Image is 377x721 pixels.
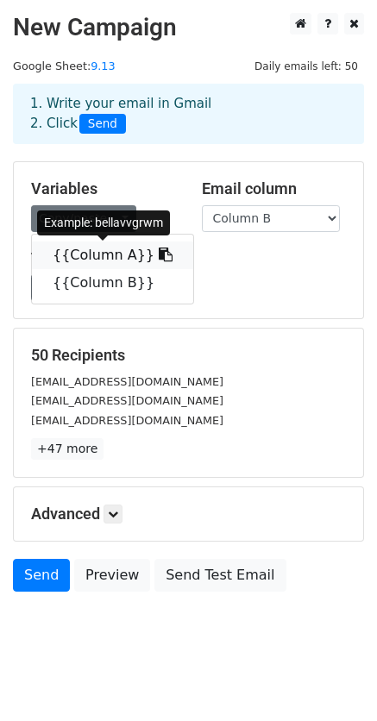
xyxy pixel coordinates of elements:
[13,559,70,592] a: Send
[32,241,193,269] a: {{Column A}}
[91,60,115,72] a: 9.13
[13,13,364,42] h2: New Campaign
[79,114,126,135] span: Send
[74,559,150,592] a: Preview
[13,60,116,72] small: Google Sheet:
[17,94,360,134] div: 1. Write your email in Gmail 2. Click
[31,414,223,427] small: [EMAIL_ADDRESS][DOMAIN_NAME]
[31,394,223,407] small: [EMAIL_ADDRESS][DOMAIN_NAME]
[31,346,346,365] h5: 50 Recipients
[31,179,176,198] h5: Variables
[31,505,346,524] h5: Advanced
[31,205,136,232] a: Copy/paste...
[248,57,364,76] span: Daily emails left: 50
[154,559,286,592] a: Send Test Email
[31,438,104,460] a: +47 more
[202,179,347,198] h5: Email column
[32,269,193,297] a: {{Column B}}
[31,375,223,388] small: [EMAIL_ADDRESS][DOMAIN_NAME]
[291,638,377,721] iframe: Chat Widget
[248,60,364,72] a: Daily emails left: 50
[37,210,170,235] div: Example: bellavvgrwm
